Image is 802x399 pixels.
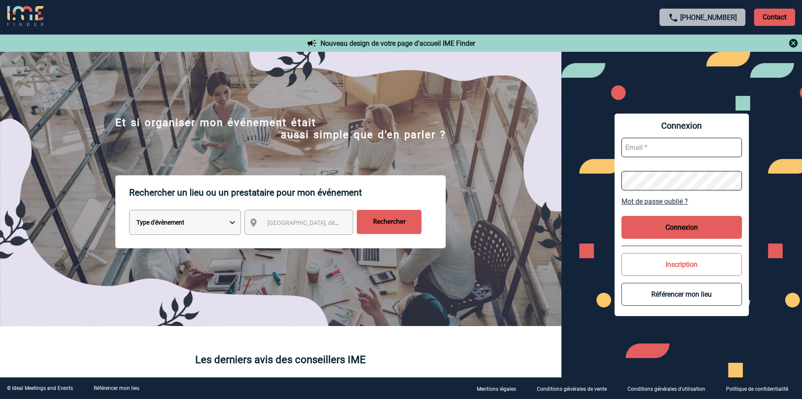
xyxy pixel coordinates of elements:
p: Conditions générales de vente [537,386,607,392]
p: Contact [754,9,795,26]
span: [GEOGRAPHIC_DATA], département, région... [267,219,387,226]
a: [PHONE_NUMBER] [680,13,737,22]
p: Rechercher un lieu ou un prestataire pour mon événement [129,175,446,210]
button: Inscription [621,253,742,276]
a: Référencer mon lieu [94,385,139,391]
p: Politique de confidentialité [726,386,788,392]
button: Référencer mon lieu [621,283,742,306]
p: Mentions légales [477,386,516,392]
p: Conditions générales d'utilisation [628,386,705,392]
span: Connexion [621,120,742,131]
button: Connexion [621,216,742,239]
a: Mot de passe oublié ? [621,197,742,206]
img: call-24-px.png [668,13,678,23]
a: Conditions générales d'utilisation [621,384,719,393]
a: Mentions légales [470,384,530,393]
div: © Ideal Meetings and Events [7,385,73,391]
a: Politique de confidentialité [719,384,802,393]
input: Email * [621,138,742,157]
a: Conditions générales de vente [530,384,621,393]
input: Rechercher [357,210,422,234]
